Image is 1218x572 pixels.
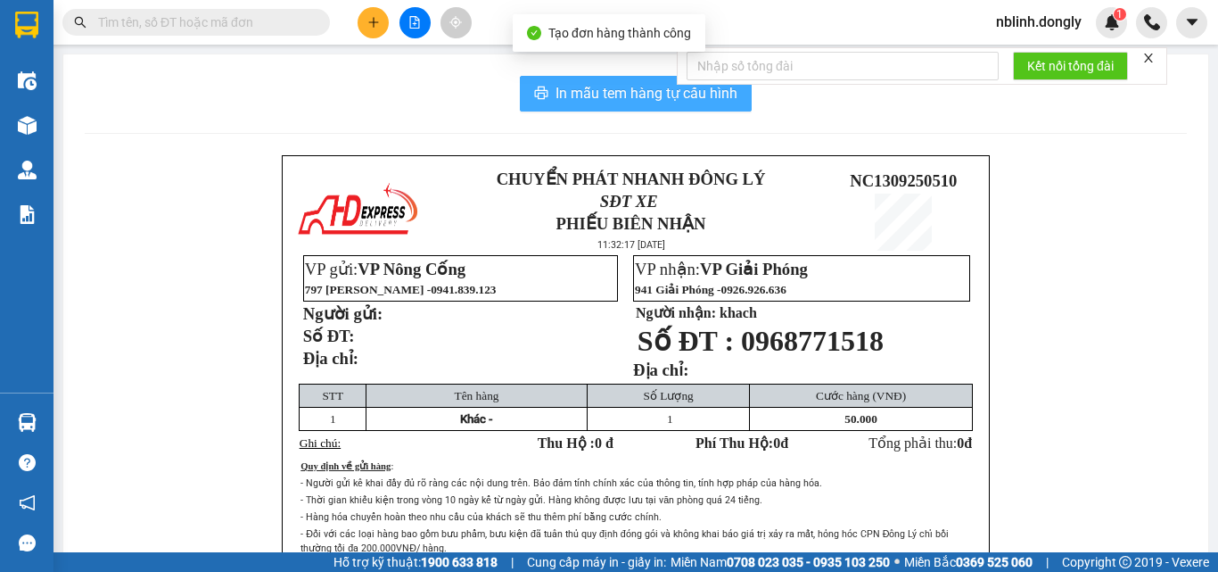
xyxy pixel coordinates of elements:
[305,283,497,296] span: 797 [PERSON_NAME] -
[773,435,780,451] span: 0
[1027,56,1114,76] span: Kết nối tổng đài
[322,389,343,402] span: STT
[455,389,499,402] span: Tên hàng
[1114,8,1126,21] sup: 1
[15,12,38,38] img: logo-vxr
[844,412,877,426] span: 50.000
[527,552,666,572] span: Cung cấp máy in - giấy in:
[695,435,788,451] strong: Phí Thu Hộ: đ
[333,552,498,572] span: Hỗ trợ kỹ thuật:
[600,192,658,211] span: SĐT XE
[1184,14,1200,30] span: caret-down
[868,435,972,451] span: Tổng phải thu:
[358,7,389,38] button: plus
[1142,52,1155,64] span: close
[687,52,999,80] input: Nhập số tổng đài
[964,435,972,451] span: đ
[18,116,37,135] img: warehouse-icon
[956,555,1033,569] strong: 0369 525 060
[18,71,37,90] img: warehouse-icon
[1176,7,1207,38] button: caret-down
[556,82,737,104] span: In mẫu tem hàng tự cấu hình
[700,260,808,278] span: VP Giải Phóng
[635,283,786,296] span: 941 Giải Phóng -
[19,494,36,511] span: notification
[644,389,694,402] span: Số Lượng
[300,511,662,523] span: - Hàng hóa chuyển hoàn theo nhu cầu của khách sẽ thu thêm phí bằng cước chính.
[18,205,37,224] img: solution-icon
[300,436,341,450] span: Ghi chú:
[635,260,808,278] span: VP nhận:
[957,435,964,451] span: 0
[391,461,393,471] span: :
[721,283,786,296] span: 0926.926.636
[460,412,493,426] span: Khác -
[671,552,890,572] span: Miền Nam
[597,239,665,251] span: 11:32:17 [DATE]
[1046,552,1049,572] span: |
[527,26,541,40] span: check-circle
[1013,52,1128,80] button: Kết nối tổng đài
[305,260,465,278] span: VP gửi:
[633,361,688,379] strong: Địa chỉ:
[303,349,358,368] strong: Địa chỉ:
[300,477,822,489] span: - Người gửi kê khai đầy đủ rõ ràng các nội dung trên. Bảo đảm tính chính xác của thông tin, tính ...
[408,16,421,29] span: file-add
[358,260,465,278] span: VP Nông Cống
[37,14,150,72] strong: CHUYỂN PHÁT NHANH ĐÔNG LÝ
[1104,14,1120,30] img: icon-new-feature
[850,171,957,190] span: NC1309250510
[19,454,36,471] span: question-circle
[638,325,734,357] span: Số ĐT :
[548,26,691,40] span: Tạo đơn hàng thành công
[511,552,514,572] span: |
[636,305,716,320] strong: Người nhận:
[62,76,120,95] span: SĐT XE
[1144,14,1160,30] img: phone-icon
[904,552,1033,572] span: Miền Bắc
[9,52,36,114] img: logo
[449,16,462,29] span: aim
[497,170,766,188] strong: CHUYỂN PHÁT NHANH ĐÔNG LÝ
[1116,8,1123,21] span: 1
[727,555,890,569] strong: 0708 023 035 - 0935 103 250
[45,98,142,137] strong: PHIẾU BIÊN NHẬN
[18,161,37,179] img: warehouse-icon
[98,12,309,32] input: Tìm tên, số ĐT hoặc mã đơn
[440,7,472,38] button: aim
[300,528,949,554] span: - Đối với các loại hàng bao gồm bưu phẩm, bưu kiện đã tuân thủ quy định đóng gói và không khai bá...
[741,325,884,357] span: 0968771518
[667,412,673,426] span: 1
[1119,556,1132,568] span: copyright
[295,179,420,242] img: logo
[399,7,431,38] button: file-add
[303,327,355,345] strong: Số ĐT:
[152,72,259,91] span: NC1309250501
[300,461,391,471] span: Quy định về gửi hàng
[534,86,548,103] span: printer
[421,555,498,569] strong: 1900 633 818
[538,435,613,451] strong: Thu Hộ :
[720,305,757,320] span: khach
[74,16,86,29] span: search
[330,412,336,426] span: 1
[431,283,496,296] span: 0941.839.123
[300,494,762,506] span: - Thời gian khiếu kiện trong vòng 10 ngày kể từ ngày gửi. Hàng không được lưu tại văn phòng quá 2...
[595,435,613,451] span: 0 đ
[18,413,37,432] img: warehouse-icon
[556,214,706,233] strong: PHIẾU BIÊN NHẬN
[303,304,383,323] strong: Người gửi:
[367,16,380,29] span: plus
[894,559,900,566] span: ⚪️
[982,11,1096,33] span: nblinh.dongly
[19,535,36,551] span: message
[520,76,752,112] button: printerIn mẫu tem hàng tự cấu hình
[816,389,906,402] span: Cước hàng (VNĐ)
